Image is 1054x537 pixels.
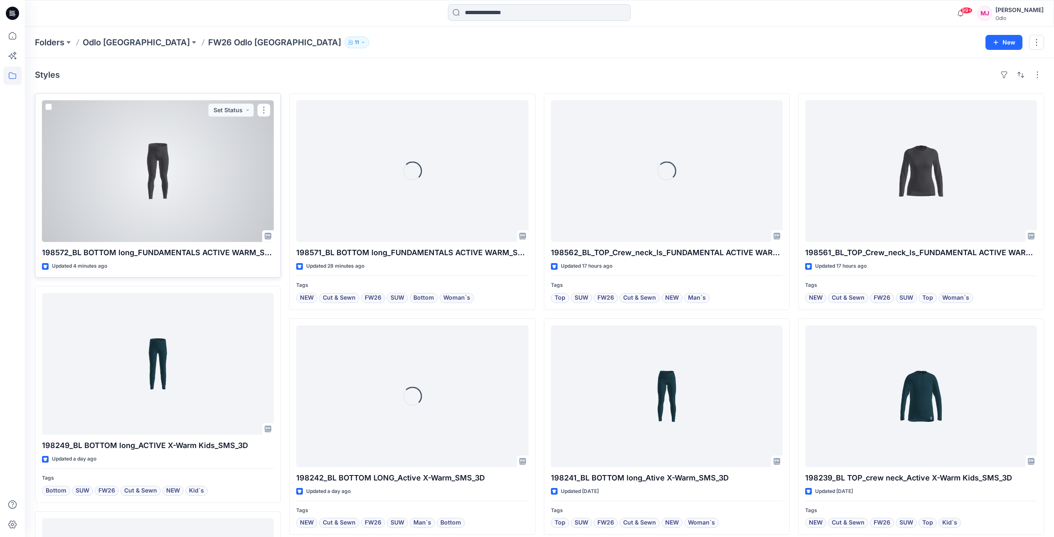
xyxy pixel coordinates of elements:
[98,486,115,496] span: FW26
[805,325,1037,467] a: 198239_BL TOP_crew neck_Active X-Warm Kids_SMS_3D
[189,486,204,496] span: Kid`s
[623,518,656,528] span: Cut & Sewn
[688,518,715,528] span: Woman`s
[440,518,461,528] span: Bottom
[35,37,64,48] a: Folders
[46,486,66,496] span: Bottom
[832,293,865,303] span: Cut & Sewn
[922,293,933,303] span: Top
[35,70,60,80] h4: Styles
[960,7,973,14] span: 99+
[995,5,1044,15] div: [PERSON_NAME]
[413,293,434,303] span: Bottom
[83,37,190,48] a: Odlo [GEOGRAPHIC_DATA]
[296,247,528,259] p: 198571_BL BOTTOM long_FUNDAMENTALS ACTIVE WARM_SMS_3D
[815,487,853,496] p: Updated [DATE]
[899,518,913,528] span: SUW
[76,486,89,496] span: SUW
[296,506,528,515] p: Tags
[323,518,356,528] span: Cut & Sewn
[977,6,992,21] div: MJ
[551,506,783,515] p: Tags
[365,293,381,303] span: FW26
[805,247,1037,259] p: 198561_BL_TOP_Crew_neck_ls_FUNDAMENTAL ACTIVE WARM_SMS_3D
[623,293,656,303] span: Cut & Sewn
[942,518,957,528] span: Kid`s
[355,38,359,47] p: 11
[391,518,404,528] span: SUW
[42,440,274,451] p: 198249_BL BOTTOM long_ACTIVE X-Warm Kids_SMS_3D
[805,100,1037,242] a: 198561_BL_TOP_Crew_neck_ls_FUNDAMENTAL ACTIVE WARM_SMS_3D
[306,487,351,496] p: Updated a day ago
[561,487,599,496] p: Updated [DATE]
[832,518,865,528] span: Cut & Sewn
[323,293,356,303] span: Cut & Sewn
[995,15,1044,21] div: Odlo
[551,472,783,484] p: 198241_BL BOTTOM long_Ative X-Warm_SMS_3D
[413,518,431,528] span: Man`s
[665,293,679,303] span: NEW
[391,293,404,303] span: SUW
[575,293,588,303] span: SUW
[52,455,96,463] p: Updated a day ago
[365,518,381,528] span: FW26
[124,486,157,496] span: Cut & Sewn
[597,518,614,528] span: FW26
[296,281,528,290] p: Tags
[555,518,565,528] span: Top
[551,247,783,259] p: 198562_BL_TOP_Crew_neck_ls_FUNDAMENTAL ACTIVE WARM_SMS_3D
[899,293,913,303] span: SUW
[561,262,612,271] p: Updated 17 hours ago
[688,293,706,303] span: Man`s
[555,293,565,303] span: Top
[874,293,890,303] span: FW26
[815,262,867,271] p: Updated 17 hours ago
[42,247,274,259] p: 198572_BL BOTTOM long_FUNDAMENTALS ACTIVE WARM_SMS_3D
[551,281,783,290] p: Tags
[166,486,180,496] span: NEW
[805,281,1037,290] p: Tags
[942,293,969,303] span: Woman`s
[551,325,783,467] a: 198241_BL BOTTOM long_Ative X-Warm_SMS_3D
[296,472,528,484] p: 198242_BL BOTTOM LONG_Active X-Warm_SMS_3D
[208,37,341,48] p: FW26 Odlo [GEOGRAPHIC_DATA]
[805,506,1037,515] p: Tags
[300,518,314,528] span: NEW
[665,518,679,528] span: NEW
[985,35,1022,50] button: New
[809,518,823,528] span: NEW
[874,518,890,528] span: FW26
[344,37,369,48] button: 11
[443,293,470,303] span: Woman`s
[575,518,588,528] span: SUW
[809,293,823,303] span: NEW
[42,293,274,435] a: 198249_BL BOTTOM long_ACTIVE X-Warm Kids_SMS_3D
[300,293,314,303] span: NEW
[922,518,933,528] span: Top
[805,472,1037,484] p: 198239_BL TOP_crew neck_Active X-Warm Kids_SMS_3D
[306,262,364,271] p: Updated 28 minutes ago
[42,100,274,242] a: 198572_BL BOTTOM long_FUNDAMENTALS ACTIVE WARM_SMS_3D
[52,262,107,271] p: Updated 4 minutes ago
[42,474,274,483] p: Tags
[597,293,614,303] span: FW26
